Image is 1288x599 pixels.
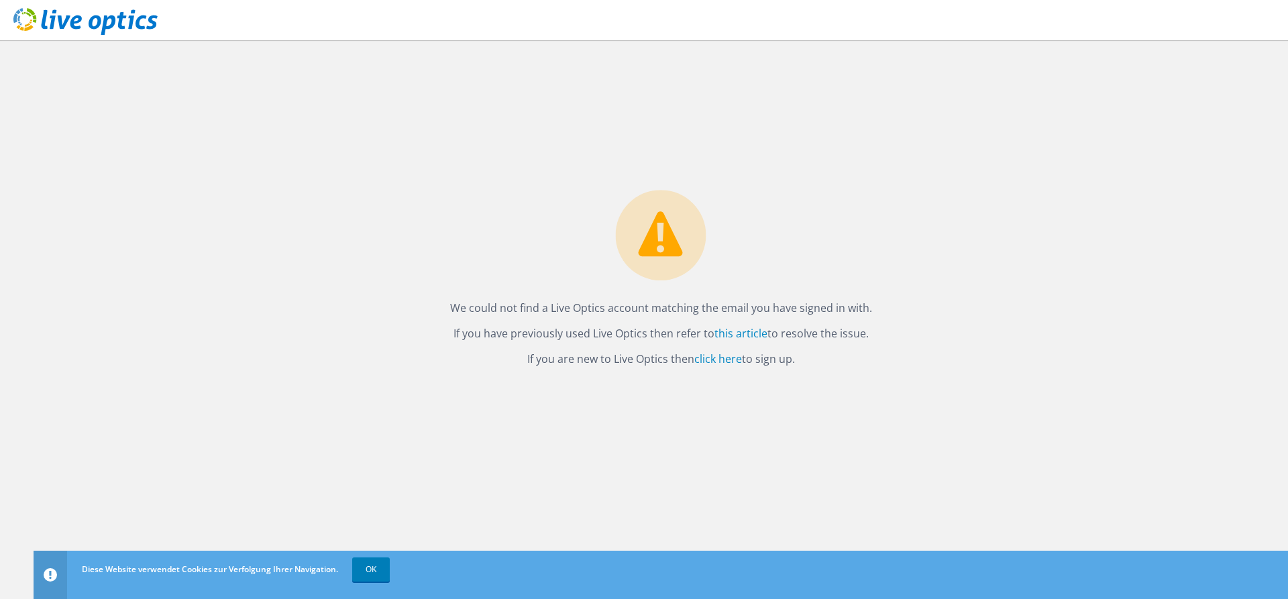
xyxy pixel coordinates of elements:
span: Diese Website verwendet Cookies zur Verfolgung Ihrer Navigation. [82,563,338,575]
p: We could not find a Live Optics account matching the email you have signed in with. [450,298,872,317]
p: If you have previously used Live Optics then refer to to resolve the issue. [450,324,872,343]
a: OK [352,557,390,582]
p: If you are new to Live Optics then to sign up. [450,349,872,368]
a: click here [694,351,742,366]
a: this article [714,326,767,341]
